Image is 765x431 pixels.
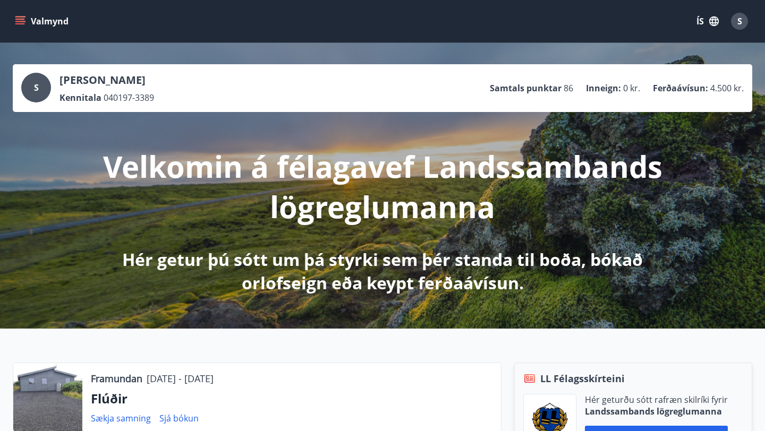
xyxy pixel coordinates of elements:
p: Inneign : [586,82,621,94]
p: [PERSON_NAME] [59,73,154,88]
p: Kennitala [59,92,101,104]
p: Landssambands lögreglumanna [585,406,728,417]
span: S [737,15,742,27]
p: Ferðaávísun : [653,82,708,94]
span: 040197-3389 [104,92,154,104]
span: S [34,82,39,93]
button: menu [13,12,73,31]
a: Sækja samning [91,412,151,424]
span: LL Félagsskírteini [540,372,625,385]
button: ÍS [691,12,725,31]
span: 86 [564,82,573,94]
p: Hér geturðu sótt rafræn skilríki fyrir [585,394,728,406]
a: Sjá bókun [159,412,199,424]
button: S [727,8,752,34]
p: Flúðir [91,390,492,408]
p: [DATE] - [DATE] [147,372,214,385]
p: Hér getur þú sótt um þá styrki sem þér standa til boða, bókað orlofseign eða keypt ferðaávísun. [102,248,663,295]
p: Framundan [91,372,142,385]
p: Velkomin á félagavef Landssambands lögreglumanna [102,146,663,227]
p: Samtals punktar [490,82,562,94]
span: 4.500 kr. [710,82,744,94]
span: 0 kr. [623,82,640,94]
